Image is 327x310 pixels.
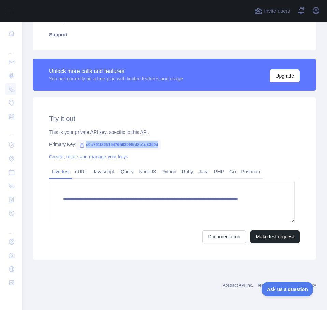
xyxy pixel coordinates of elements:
a: Abstract API Inc. [223,283,253,288]
a: NodeJS [136,166,159,177]
a: Java [196,166,212,177]
div: ... [5,41,16,55]
div: You are currently on a free plan with limited features and usage [49,75,183,82]
button: Upgrade [270,69,300,82]
button: Make test request [250,230,300,243]
a: cURL [72,166,90,177]
a: Postman [239,166,263,177]
iframe: Toggle Customer Support [262,282,313,296]
a: Terms of service [257,283,287,288]
a: Javascript [90,166,117,177]
span: c0b761f865154765939f45d8b1d3359d [76,140,161,150]
a: Ruby [179,166,196,177]
a: Python [159,166,179,177]
a: Create, rotate and manage your keys [49,154,128,159]
a: Live test [49,166,72,177]
div: ... [5,221,16,234]
a: PHP [211,166,227,177]
button: Invite users [253,5,292,16]
a: Documentation [202,230,246,243]
span: Invite users [264,7,290,15]
div: ... [5,124,16,138]
a: Go [227,166,239,177]
div: This is your private API key, specific to this API. [49,129,300,136]
a: Support [41,27,308,42]
a: jQuery [117,166,136,177]
div: Primary Key: [49,141,300,148]
div: Unlock more calls and features [49,67,183,75]
h2: Try it out [49,114,300,123]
